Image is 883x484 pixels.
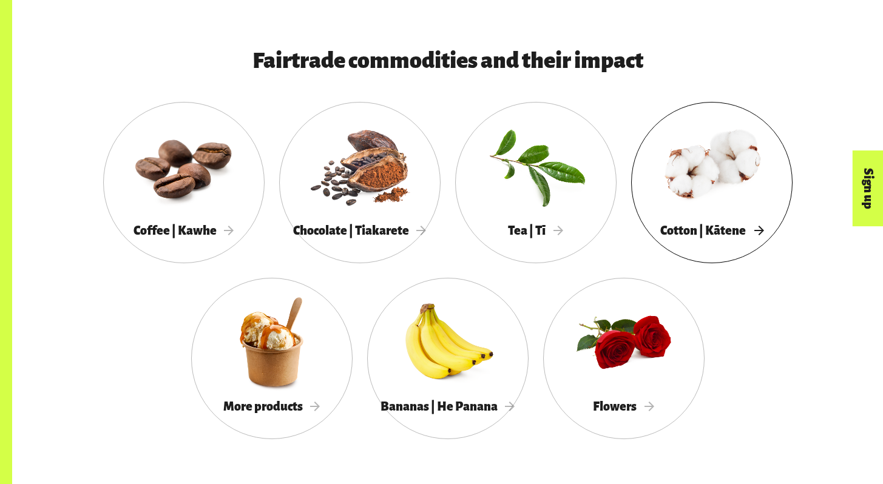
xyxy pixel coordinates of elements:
[593,400,654,413] span: Flowers
[223,400,320,413] span: More products
[631,102,793,263] a: Cotton | Kātene
[103,102,265,263] a: Coffee | Kawhe
[191,278,353,439] a: More products
[367,278,529,439] a: Bananas | He Panana
[508,224,563,237] span: Tea | Tī
[279,102,441,263] a: Chocolate | Tiakarete
[293,224,427,237] span: Chocolate | Tiakarete
[381,400,515,413] span: Bananas | He Panana
[660,224,763,237] span: Cotton | Kātene
[455,102,617,263] a: Tea | Tī
[140,49,756,73] h3: Fairtrade commodities and their impact
[134,224,234,237] span: Coffee | Kawhe
[543,278,705,439] a: Flowers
